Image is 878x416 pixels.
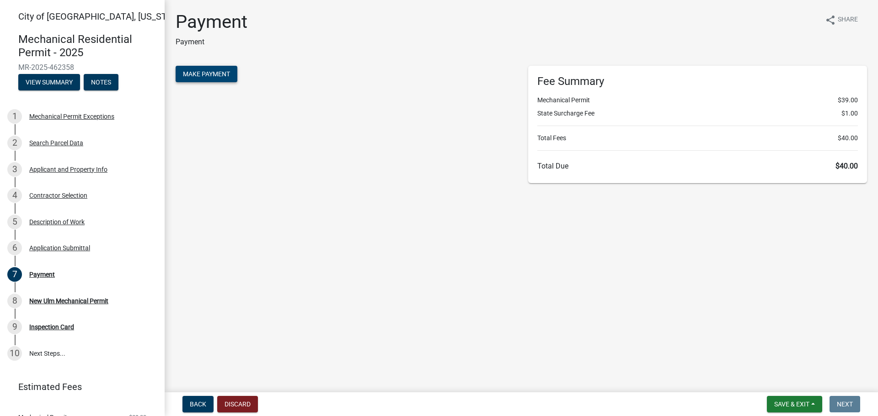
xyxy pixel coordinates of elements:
div: 5 [7,215,22,229]
div: 10 [7,346,22,361]
span: MR-2025-462358 [18,63,146,72]
button: Back [182,396,214,412]
button: View Summary [18,74,80,90]
div: 1 [7,109,22,124]
div: Description of Work [29,219,85,225]
wm-modal-confirm: Notes [84,79,118,86]
div: 2 [7,136,22,150]
button: Make Payment [176,66,237,82]
i: share [825,15,836,26]
h1: Payment [176,11,247,33]
p: Payment [176,37,247,47]
span: $1.00 [841,109,858,118]
li: Mechanical Permit [537,95,858,105]
h6: Fee Summary [537,75,858,88]
span: $39.00 [838,95,858,105]
div: 7 [7,267,22,282]
div: 4 [7,188,22,203]
h6: Total Due [537,162,858,170]
span: $40.00 [838,133,858,143]
li: Total Fees [537,133,858,143]
button: Save & Exit [767,396,822,412]
div: Mechanical Permit Exceptions [29,113,114,120]
div: New Ulm Mechanical Permit [29,298,108,304]
div: 8 [7,294,22,308]
a: Estimated Fees [7,378,150,396]
div: Applicant and Property Info [29,166,107,173]
span: Next [837,400,853,408]
h4: Mechanical Residential Permit - 2025 [18,33,157,59]
span: Make Payment [183,70,230,78]
button: Notes [84,74,118,90]
button: Next [830,396,860,412]
div: 9 [7,320,22,334]
button: shareShare [818,11,865,29]
span: $40.00 [835,162,858,170]
div: Application Submittal [29,245,90,251]
div: 3 [7,162,22,177]
span: Save & Exit [774,400,809,408]
span: City of [GEOGRAPHIC_DATA], [US_STATE] [18,11,185,22]
li: State Surcharge Fee [537,109,858,118]
div: Inspection Card [29,324,74,330]
span: Share [838,15,858,26]
button: Discard [217,396,258,412]
div: 6 [7,241,22,255]
wm-modal-confirm: Summary [18,79,80,86]
span: Back [190,400,206,408]
div: Search Parcel Data [29,140,83,146]
div: Contractor Selection [29,192,87,199]
div: Payment [29,271,55,278]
